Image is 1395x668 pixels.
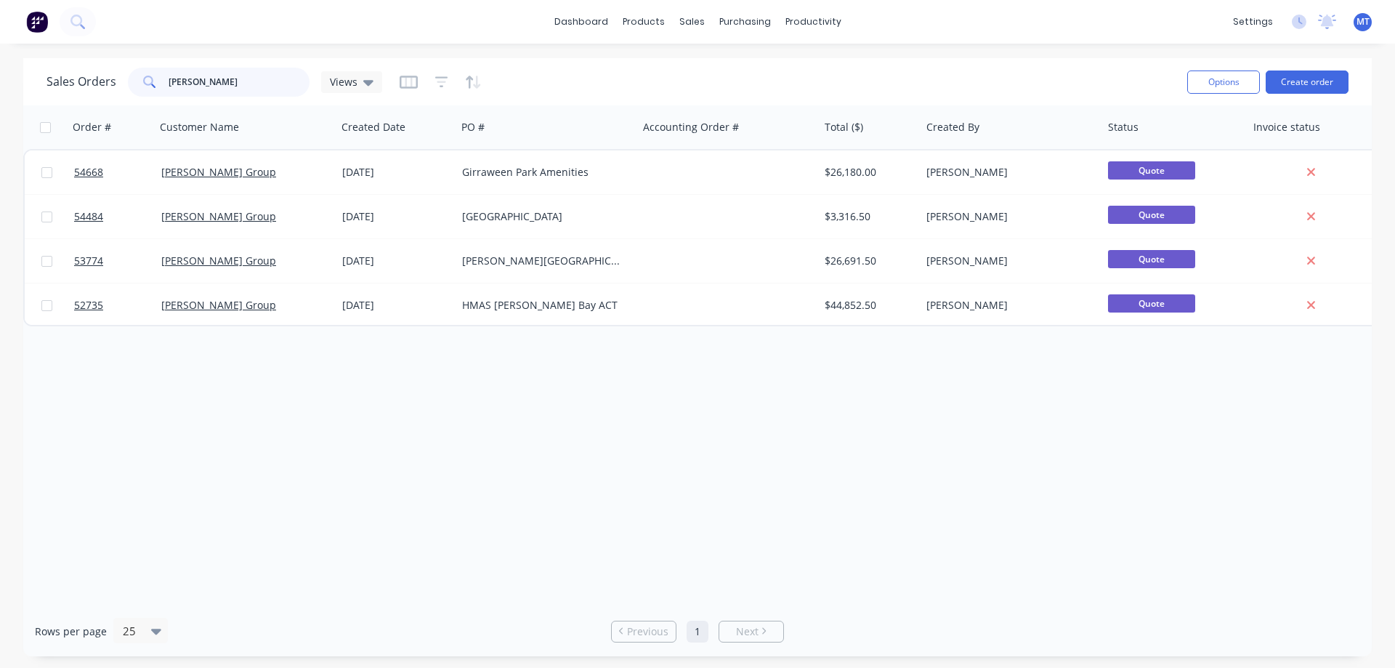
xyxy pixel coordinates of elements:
div: [PERSON_NAME] [926,254,1088,268]
div: Created Date [341,120,405,134]
div: [PERSON_NAME] [926,209,1088,224]
a: dashboard [547,11,615,33]
a: 54668 [74,150,161,194]
div: sales [672,11,712,33]
div: products [615,11,672,33]
div: [DATE] [342,165,450,180]
input: Search... [169,68,310,97]
div: purchasing [712,11,778,33]
div: productivity [778,11,849,33]
div: $26,691.50 [825,254,910,268]
h1: Sales Orders [46,75,116,89]
div: Order # [73,120,111,134]
a: [PERSON_NAME] Group [161,298,276,312]
div: $44,852.50 [825,298,910,313]
a: 54484 [74,195,161,238]
div: Total ($) [825,120,863,134]
div: settings [1226,11,1280,33]
div: [GEOGRAPHIC_DATA] [462,209,623,224]
div: [DATE] [342,254,450,268]
a: Next page [719,624,783,639]
div: $26,180.00 [825,165,910,180]
span: 54668 [74,165,103,180]
div: [PERSON_NAME] [926,165,1088,180]
a: [PERSON_NAME] Group [161,209,276,223]
a: 52735 [74,283,161,327]
span: Views [330,74,357,89]
div: PO # [461,120,485,134]
div: [PERSON_NAME] [926,298,1088,313]
button: Create order [1266,71,1348,94]
a: [PERSON_NAME] Group [161,165,276,179]
div: Status [1108,120,1139,134]
a: 53774 [74,239,161,283]
div: Created By [926,120,979,134]
div: Invoice status [1253,120,1320,134]
div: [DATE] [342,298,450,313]
span: Quote [1108,294,1195,313]
div: [DATE] [342,209,450,224]
img: Factory [26,11,48,33]
span: MT [1356,15,1370,28]
a: Previous page [612,624,676,639]
span: Previous [627,624,668,639]
button: Options [1187,71,1260,94]
div: HMAS [PERSON_NAME] Bay ACT [462,298,623,313]
div: Accounting Order # [643,120,739,134]
div: Customer Name [160,120,239,134]
span: Quote [1108,206,1195,224]
div: $3,316.50 [825,209,910,224]
a: [PERSON_NAME] Group [161,254,276,267]
span: 52735 [74,298,103,313]
span: 53774 [74,254,103,268]
span: Next [736,624,759,639]
span: Quote [1108,161,1195,180]
span: Quote [1108,250,1195,268]
div: [PERSON_NAME][GEOGRAPHIC_DATA] [462,254,623,268]
div: Girraween Park Amenities [462,165,623,180]
span: Rows per page [35,624,107,639]
a: Page 1 is your current page [687,621,708,643]
span: 54484 [74,209,103,224]
ul: Pagination [605,621,790,643]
